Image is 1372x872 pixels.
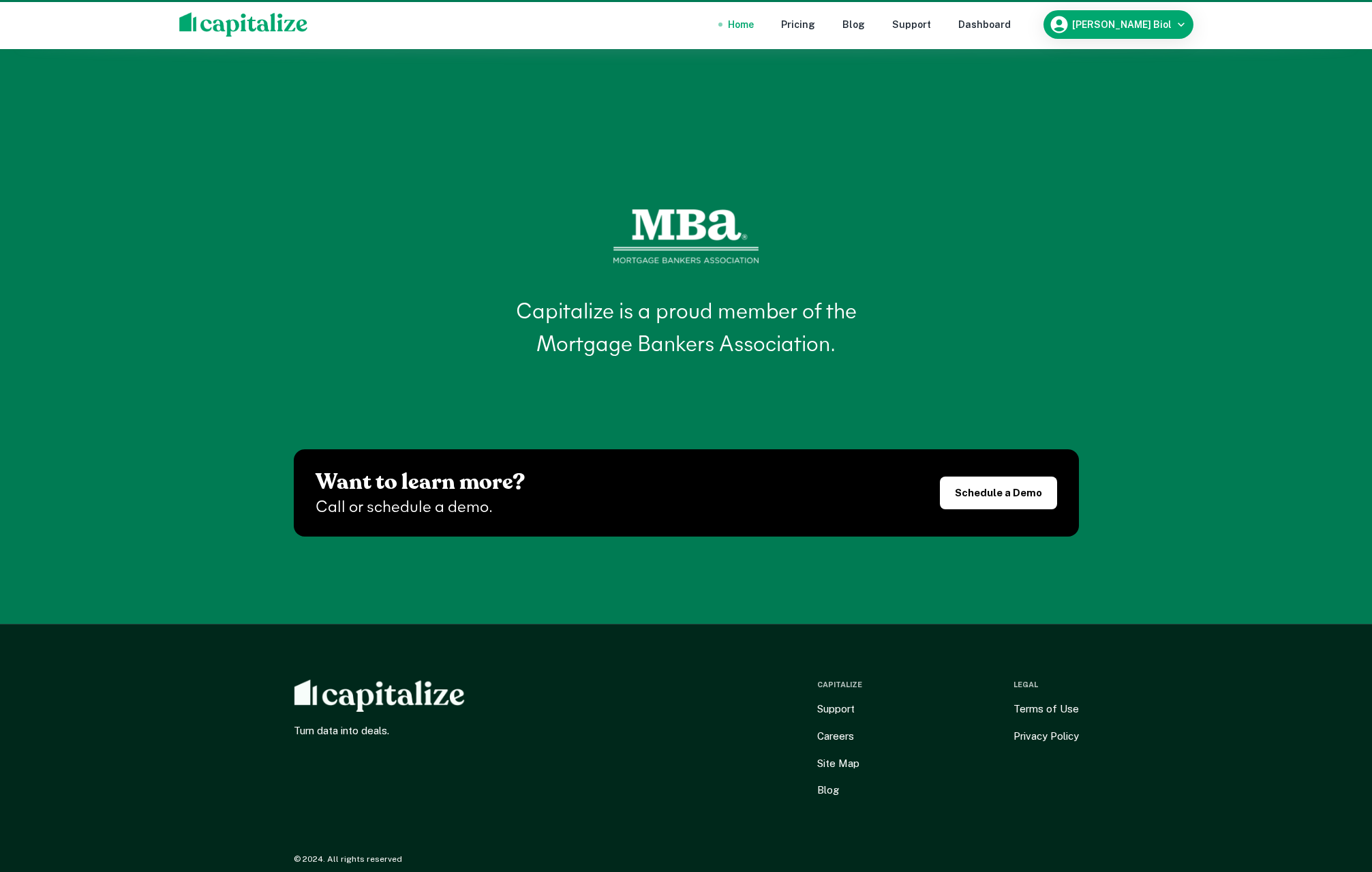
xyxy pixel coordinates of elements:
h6: [PERSON_NAME] Biol [1072,20,1172,29]
a: Home [728,17,754,32]
a: Support [892,17,931,32]
a: Terms of Use [1013,701,1079,717]
button: [PERSON_NAME] Biol [1043,10,1193,39]
img: capitalize-logo.png [179,12,308,37]
a: Blog [817,782,839,798]
a: Blog [842,17,865,32]
img: mba-logo [613,209,759,264]
a: Dashboard [958,17,1011,32]
iframe: Chat Widget [1304,763,1372,828]
a: Site Map [817,755,859,772]
div: Legal [1013,679,1038,691]
h4: Call or schedule a demo. [316,496,525,520]
a: Schedule a Demo [940,477,1057,509]
p: Turn data into deals. [294,723,555,739]
h3: Capitalize is a proud member of the Mortgage Bankers Association. [482,297,891,362]
a: Careers [817,728,854,745]
a: Pricing [781,17,815,32]
div: Capitalize [817,679,862,691]
img: capitalize-logo-white.png [294,679,466,712]
a: Support [817,701,855,717]
a: Privacy Policy [1013,728,1079,745]
h3: Want to learn more? [316,466,525,498]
